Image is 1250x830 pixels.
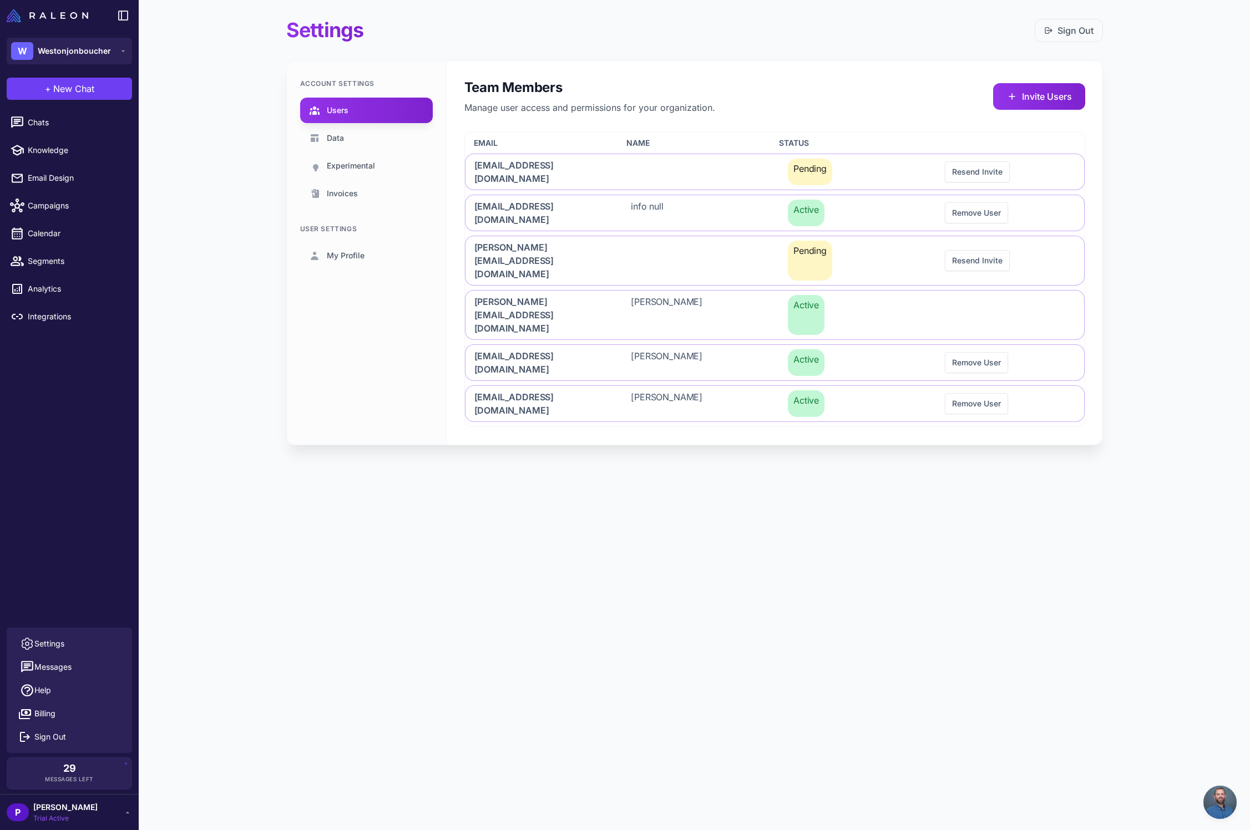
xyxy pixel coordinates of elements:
a: Knowledge [4,139,134,162]
button: Invite Users [993,83,1085,110]
button: Remove User [945,393,1008,414]
span: Integrations [28,310,125,323]
span: + [45,82,51,95]
span: [PERSON_NAME][EMAIL_ADDRESS][DOMAIN_NAME] [474,241,605,281]
span: Users [327,104,348,116]
a: Chats [4,111,134,134]
span: Active [788,200,824,226]
span: [EMAIL_ADDRESS][DOMAIN_NAME] [474,349,605,376]
a: Data [300,125,433,151]
span: Settings [34,638,64,650]
div: [EMAIL_ADDRESS][DOMAIN_NAME][PERSON_NAME]ActiveRemove User [465,344,1085,381]
span: Campaigns [28,200,125,212]
span: [EMAIL_ADDRESS][DOMAIN_NAME] [474,200,605,226]
span: Messages Left [45,775,94,783]
span: Westonjonboucher [38,45,111,57]
span: Active [788,295,824,335]
span: [PERSON_NAME] [631,295,702,335]
span: Invoices [327,187,358,200]
span: [PERSON_NAME] [33,801,98,813]
span: Help [34,684,51,696]
button: Sign Out [1035,19,1103,42]
span: Email [474,137,498,149]
span: Pending [788,241,832,281]
a: Email Design [4,166,134,190]
button: Sign Out [11,725,128,748]
img: Raleon Logo [7,9,88,22]
span: Segments [28,255,125,267]
a: My Profile [300,243,433,268]
div: Account Settings [300,79,433,89]
span: Active [788,390,824,417]
div: [EMAIL_ADDRESS][DOMAIN_NAME][PERSON_NAME]ActiveRemove User [465,385,1085,422]
span: [PERSON_NAME][EMAIL_ADDRESS][DOMAIN_NAME] [474,295,605,335]
span: Chats [28,116,125,129]
span: New Chat [53,82,94,95]
span: [EMAIL_ADDRESS][DOMAIN_NAME] [474,390,605,417]
span: Calendar [28,227,125,240]
div: User Settings [300,224,433,234]
span: Data [327,132,344,144]
span: [PERSON_NAME] [631,390,702,417]
h2: Team Members [464,79,715,96]
div: [PERSON_NAME][EMAIL_ADDRESS][DOMAIN_NAME][PERSON_NAME]Active [465,290,1085,340]
div: W [11,42,33,60]
a: Sign Out [1044,24,1094,37]
span: Knowledge [28,144,125,156]
span: Pending [788,159,832,185]
span: Active [788,349,824,376]
span: 29 [63,763,76,773]
span: Trial Active [33,813,98,823]
div: [EMAIL_ADDRESS][DOMAIN_NAME]PendingResend Invite [465,154,1085,190]
div: P [7,803,29,821]
a: Integrations [4,305,134,328]
button: WWestonjonboucher [7,38,132,64]
a: Segments [4,249,134,273]
span: Analytics [28,283,125,295]
span: Messages [34,661,72,673]
a: Calendar [4,222,134,245]
span: My Profile [327,249,365,262]
span: [EMAIL_ADDRESS][DOMAIN_NAME] [474,159,605,185]
button: Remove User [945,352,1008,373]
a: Help [11,679,128,702]
span: Experimental [327,160,375,172]
span: Email Design [28,172,125,184]
button: Resend Invite [945,250,1010,271]
button: Remove User [945,202,1008,223]
p: Manage user access and permissions for your organization. [464,101,715,114]
div: [PERSON_NAME][EMAIL_ADDRESS][DOMAIN_NAME]PendingResend Invite [465,236,1085,286]
span: info null [631,200,664,226]
a: Analytics [4,277,134,301]
a: Invoices [300,181,433,206]
div: [EMAIL_ADDRESS][DOMAIN_NAME]info nullActiveRemove User [465,195,1085,231]
a: Experimental [300,153,433,179]
a: Raleon Logo [7,9,93,22]
span: Name [626,137,650,149]
span: [PERSON_NAME] [631,349,702,376]
span: Status [779,137,809,149]
a: Users [300,98,433,123]
a: Campaigns [4,194,134,217]
div: Open chat [1203,786,1237,819]
span: Sign Out [34,731,66,743]
button: Messages [11,655,128,679]
h1: Settings [286,18,364,43]
button: Resend Invite [945,161,1010,182]
span: Billing [34,707,55,720]
button: +New Chat [7,78,132,100]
